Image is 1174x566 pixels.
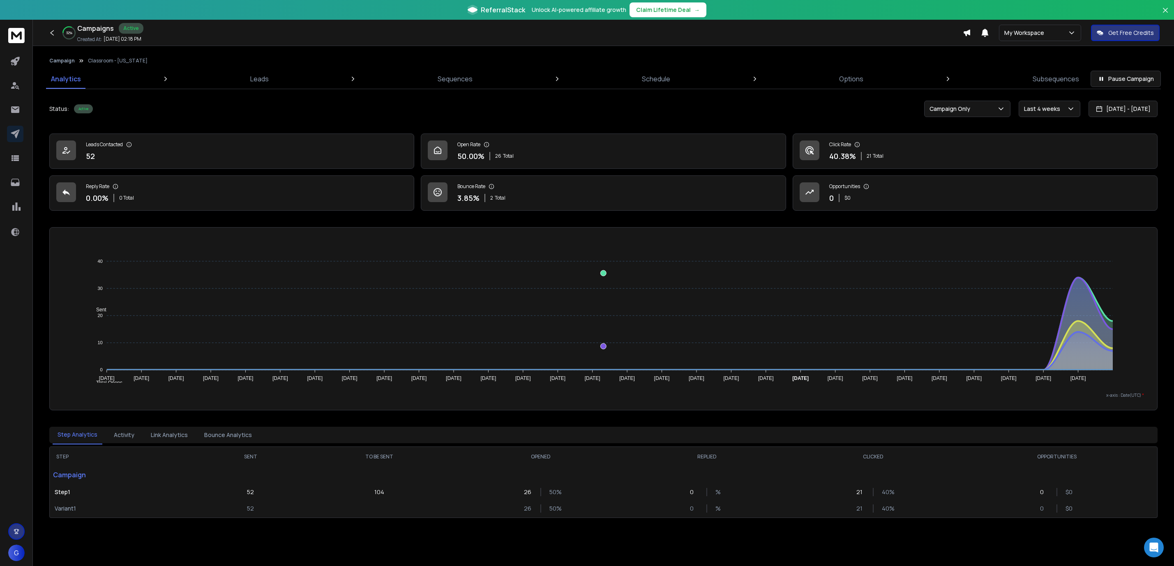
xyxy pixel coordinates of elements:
p: Leads Contacted [86,141,123,148]
button: Step Analytics [53,426,102,444]
tspan: [DATE] [897,375,913,381]
button: [DATE] - [DATE] [1089,101,1158,117]
tspan: [DATE] [1070,375,1086,381]
p: Analytics [51,74,81,84]
tspan: [DATE] [654,375,670,381]
p: 0 [1040,504,1048,513]
button: Close banner [1160,5,1171,25]
a: Sequences [433,69,477,89]
tspan: [DATE] [1001,375,1017,381]
tspan: [DATE] [238,375,253,381]
tspan: 40 [97,259,102,264]
tspan: [DATE] [689,375,704,381]
a: Click Rate40.38%21Total [793,133,1158,169]
tspan: [DATE] [515,375,531,381]
tspan: [DATE] [828,375,843,381]
tspan: [DATE] [932,375,947,381]
p: 0 Total [119,195,134,201]
p: 40 % [882,504,890,513]
p: Last 4 weeks [1024,105,1063,113]
p: 26 [524,488,532,496]
p: Created At: [77,36,102,43]
p: My Workspace [1004,29,1047,37]
button: Claim Lifetime Deal→ [630,2,706,17]
p: Campaign [50,467,200,483]
p: Classroom - [US_STATE] [88,58,148,64]
p: 0 [690,504,698,513]
span: Sent [90,307,106,313]
p: % [715,488,724,496]
tspan: [DATE] [758,375,774,381]
span: 26 [495,153,501,159]
p: 40 % [882,488,890,496]
span: Total [873,153,883,159]
p: Campaign Only [930,105,973,113]
a: Analytics [46,69,86,89]
p: 26 [524,504,532,513]
p: Sequences [438,74,473,84]
span: 21 [867,153,871,159]
tspan: [DATE] [585,375,600,381]
p: 32 % [66,30,72,35]
p: 52 [247,488,254,496]
p: Status: [49,105,69,113]
a: Reply Rate0.00%0 Total [49,175,414,211]
p: $ 0 [1066,504,1074,513]
th: STEP [50,447,200,467]
p: Click Rate [829,141,851,148]
p: [DATE] 02:18 PM [104,36,141,42]
a: Options [834,69,868,89]
tspan: [DATE] [619,375,635,381]
tspan: [DATE] [376,375,392,381]
span: 2 [490,195,493,201]
tspan: [DATE] [446,375,461,381]
a: Subsequences [1028,69,1084,89]
span: Total [503,153,514,159]
a: Leads [245,69,274,89]
tspan: 30 [97,286,102,291]
span: → [694,6,700,14]
th: CLICKED [790,447,957,467]
p: 104 [374,488,384,496]
p: 3.85 % [457,192,480,204]
p: Opportunities [829,183,860,190]
p: 50 % [549,504,558,513]
tspan: [DATE] [724,375,739,381]
button: G [8,545,25,561]
p: 0 [829,192,834,204]
p: 52 [247,504,254,513]
button: Activity [109,426,139,444]
tspan: [DATE] [168,375,184,381]
p: 21 [856,488,865,496]
a: Opportunities0$0 [793,175,1158,211]
p: Variant 1 [55,504,195,513]
tspan: [DATE] [792,375,809,381]
p: Leads [250,74,269,84]
tspan: 10 [97,340,102,345]
p: Options [839,74,863,84]
p: 50 % [549,488,558,496]
tspan: [DATE] [272,375,288,381]
div: Open Intercom Messenger [1144,538,1164,557]
tspan: [DATE] [99,375,115,381]
h1: Campaigns [77,23,114,33]
tspan: [DATE] [307,375,323,381]
button: Link Analytics [146,426,193,444]
p: Unlock AI-powered affiliate growth [532,6,626,14]
span: ReferralStack [481,5,525,15]
th: REPLIED [624,447,790,467]
a: Leads Contacted52 [49,133,414,169]
a: Bounce Rate3.85%2Total [421,175,786,211]
button: Get Free Credits [1091,25,1160,41]
tspan: [DATE] [862,375,878,381]
p: Step 1 [55,488,195,496]
p: 50.00 % [457,150,484,162]
tspan: [DATE] [203,375,219,381]
tspan: [DATE] [966,375,982,381]
div: Active [119,23,143,34]
p: % [715,504,724,513]
p: 52 [86,150,95,162]
tspan: [DATE] [342,375,358,381]
p: Open Rate [457,141,480,148]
